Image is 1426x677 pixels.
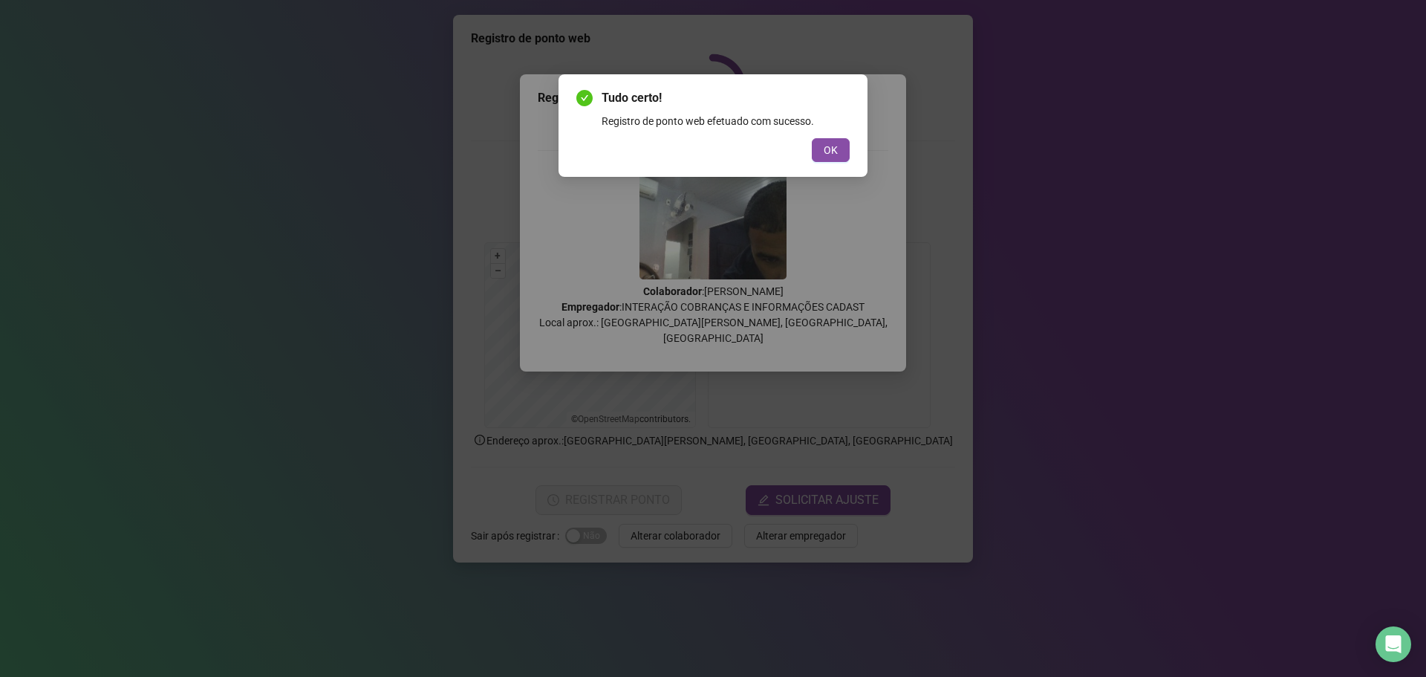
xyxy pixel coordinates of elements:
div: Open Intercom Messenger [1375,626,1411,662]
button: OK [812,138,850,162]
span: OK [824,142,838,158]
span: check-circle [576,90,593,106]
div: Registro de ponto web efetuado com sucesso. [602,113,850,129]
span: Tudo certo! [602,89,850,107]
